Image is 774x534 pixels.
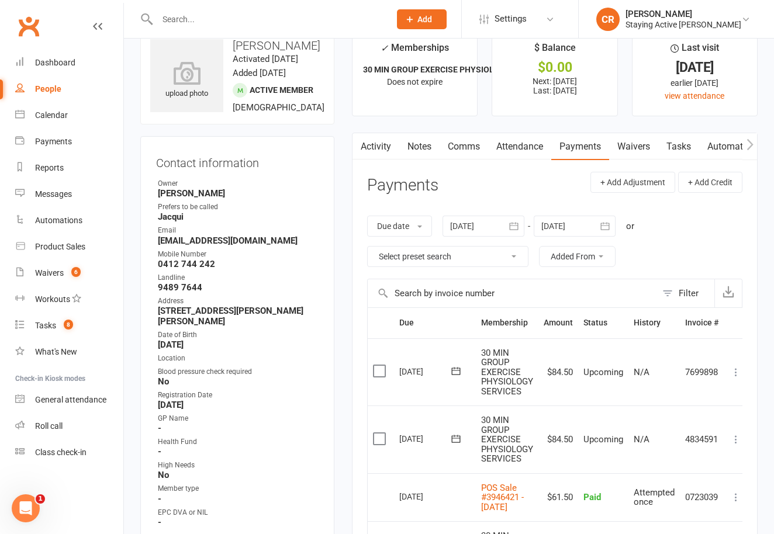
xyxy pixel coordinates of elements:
[583,434,623,445] span: Upcoming
[158,353,319,364] div: Location
[14,12,43,41] a: Clubworx
[158,296,319,307] div: Address
[476,308,538,338] th: Membership
[626,219,634,233] div: or
[634,367,649,377] span: N/A
[150,39,324,52] h3: [PERSON_NAME]
[35,216,82,225] div: Automations
[678,172,742,193] button: + Add Credit
[503,61,606,74] div: $0.00
[15,234,123,260] a: Product Sales
[158,400,319,410] strong: [DATE]
[596,8,620,31] div: CR
[158,306,319,327] strong: [STREET_ADDRESS][PERSON_NAME][PERSON_NAME]
[538,308,578,338] th: Amount
[15,181,123,207] a: Messages
[394,308,476,338] th: Due
[15,50,123,76] a: Dashboard
[158,423,319,434] strong: -
[578,308,628,338] th: Status
[417,15,432,24] span: Add
[158,225,319,236] div: Email
[538,473,578,522] td: $61.50
[387,77,443,86] span: Does not expire
[158,460,319,471] div: High Needs
[35,163,64,172] div: Reports
[158,470,319,480] strong: No
[656,279,714,307] button: Filter
[35,421,63,431] div: Roll call
[397,9,447,29] button: Add
[399,362,453,380] div: [DATE]
[250,85,313,95] span: Active member
[158,188,319,199] strong: [PERSON_NAME]
[643,77,747,89] div: earlier [DATE]
[15,155,123,181] a: Reports
[158,272,319,283] div: Landline
[15,102,123,129] a: Calendar
[35,189,72,199] div: Messages
[609,133,658,160] a: Waivers
[671,40,719,61] div: Last visit
[680,473,724,522] td: 0723039
[626,19,741,30] div: Staying Active [PERSON_NAME]
[481,483,524,512] a: POS Sale #3946421 - [DATE]
[680,308,724,338] th: Invoice #
[381,43,388,54] i: ✓
[399,133,440,160] a: Notes
[158,517,319,528] strong: -
[15,129,123,155] a: Payments
[35,395,106,404] div: General attendance
[628,308,680,338] th: History
[158,249,319,260] div: Mobile Number
[538,405,578,473] td: $84.50
[158,446,319,457] strong: -
[367,176,438,195] h3: Payments
[233,102,324,113] span: [DEMOGRAPHIC_DATA]
[15,413,123,439] a: Roll call
[15,387,123,413] a: General attendance kiosk mode
[35,294,70,304] div: Workouts
[503,77,606,95] p: Next: [DATE] Last: [DATE]
[481,348,533,397] span: 30 MIN GROUP EXERCISE PHYSIOLOGY SERVICES
[12,494,40,522] iframe: Intercom live chat
[626,9,741,19] div: [PERSON_NAME]
[15,286,123,313] a: Workouts
[35,242,85,251] div: Product Sales
[158,339,319,350] strong: [DATE]
[634,434,649,445] span: N/A
[353,133,399,160] a: Activity
[15,76,123,102] a: People
[158,330,319,341] div: Date of Birth
[156,152,319,169] h3: Contact information
[158,376,319,387] strong: No
[35,347,77,356] div: What's New
[495,6,527,32] span: Settings
[158,494,319,504] strong: -
[158,413,319,424] div: GP Name
[399,487,453,505] div: [DATE]
[367,216,432,237] button: Due date
[363,65,551,74] strong: 30 MIN GROUP EXERCISE PHYSIOLOGY SERVICES
[35,448,87,457] div: Class check-in
[71,267,81,277] span: 6
[539,246,616,267] button: Added From
[590,172,675,193] button: + Add Adjustment
[658,133,699,160] a: Tasks
[35,84,61,93] div: People
[158,483,319,494] div: Member type
[233,68,286,78] time: Added [DATE]
[381,40,449,62] div: Memberships
[158,259,319,269] strong: 0412 744 242
[35,58,75,67] div: Dashboard
[233,54,298,64] time: Activated [DATE]
[15,313,123,339] a: Tasks 8
[158,235,319,246] strong: [EMAIL_ADDRESS][DOMAIN_NAME]
[15,439,123,466] a: Class kiosk mode
[15,260,123,286] a: Waivers 6
[158,211,319,222] strong: Jacqui
[154,11,382,27] input: Search...
[583,492,601,502] span: Paid
[158,366,319,377] div: Blood pressure check required
[64,320,73,330] span: 8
